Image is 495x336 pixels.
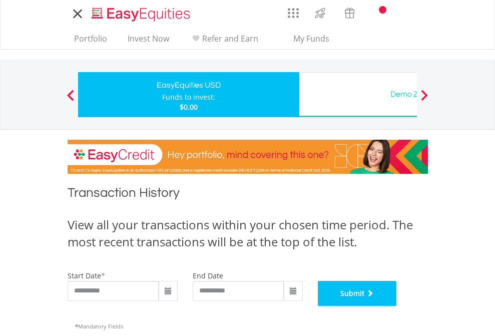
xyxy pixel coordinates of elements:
[180,102,198,112] span: $0.00
[414,95,434,105] button: Next
[61,95,81,105] button: Previous
[341,5,358,21] img: vouchers-v2.svg
[186,34,262,49] a: Refer and Earn
[68,271,101,280] label: start date
[70,34,111,49] a: Portfolio
[390,3,415,23] a: FAQ's and Support
[75,322,123,330] span: Mandatory Fields
[279,32,344,45] span: My Funds
[364,3,390,23] a: Notifications
[88,3,194,23] a: Home page
[288,8,299,19] img: grid-menu-icon.svg
[90,6,194,23] img: EasyEquities_Logo.png
[68,184,428,206] h1: Transaction History
[318,281,397,306] button: Submit
[84,78,293,92] div: EasyEquities USD
[312,5,328,21] img: thrive-v2.svg
[68,216,428,251] div: View all your transactions within your chosen time period. The most recent transactions will be a...
[193,271,223,280] label: end date
[68,140,428,174] img: EasyCredit Promotion Banner
[202,33,258,44] span: Refer and Earn
[415,3,441,25] a: My Profile
[124,34,173,49] a: Invest Now
[162,92,215,102] div: Funds to invest:
[335,3,364,21] a: Vouchers
[281,3,305,19] a: AppsGrid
